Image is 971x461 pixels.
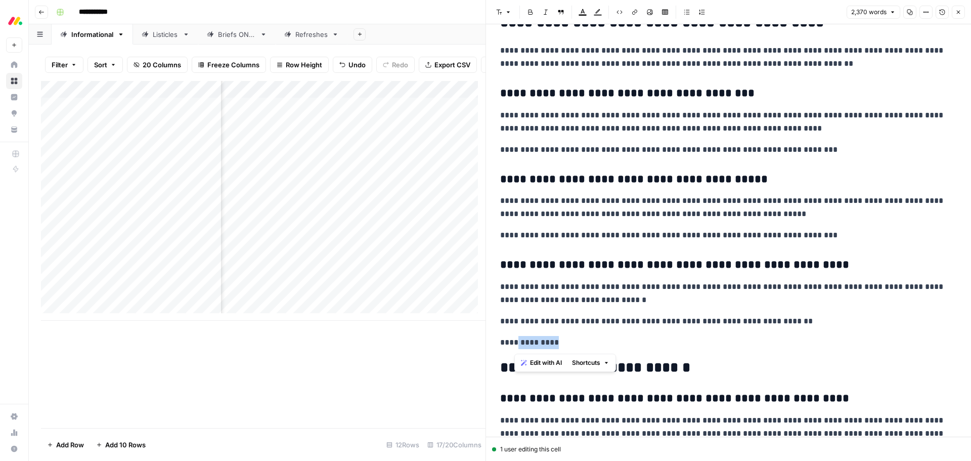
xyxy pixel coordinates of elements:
[348,60,366,70] span: Undo
[6,425,22,441] a: Usage
[56,440,84,450] span: Add Row
[270,57,329,73] button: Row Height
[434,60,470,70] span: Export CSV
[45,57,83,73] button: Filter
[6,121,22,138] a: Your Data
[6,89,22,105] a: Insights
[6,8,22,33] button: Workspace: Monday.com
[127,57,188,73] button: 20 Columns
[6,57,22,73] a: Home
[52,60,68,70] span: Filter
[423,437,485,453] div: 17/20 Columns
[94,60,107,70] span: Sort
[41,437,90,453] button: Add Row
[6,73,22,89] a: Browse
[6,441,22,457] button: Help + Support
[87,57,123,73] button: Sort
[90,437,152,453] button: Add 10 Rows
[295,29,328,39] div: Refreshes
[105,440,146,450] span: Add 10 Rows
[207,60,259,70] span: Freeze Columns
[376,57,415,73] button: Redo
[192,57,266,73] button: Freeze Columns
[153,29,179,39] div: Listicles
[286,60,322,70] span: Row Height
[6,12,24,30] img: Monday.com Logo
[419,57,477,73] button: Export CSV
[71,29,113,39] div: Informational
[6,408,22,425] a: Settings
[143,60,181,70] span: 20 Columns
[276,24,347,45] a: Refreshes
[568,356,613,369] button: Shortcuts
[517,356,566,369] button: Edit with AI
[382,437,423,453] div: 12 Rows
[530,358,562,367] span: Edit with AI
[6,105,22,121] a: Opportunities
[218,29,256,39] div: Briefs ONLY
[492,445,965,454] div: 1 user editing this cell
[851,8,887,17] span: 2,370 words
[52,24,133,45] a: Informational
[133,24,198,45] a: Listicles
[198,24,276,45] a: Briefs ONLY
[572,358,600,367] span: Shortcuts
[333,57,372,73] button: Undo
[392,60,408,70] span: Redo
[847,6,900,19] button: 2,370 words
